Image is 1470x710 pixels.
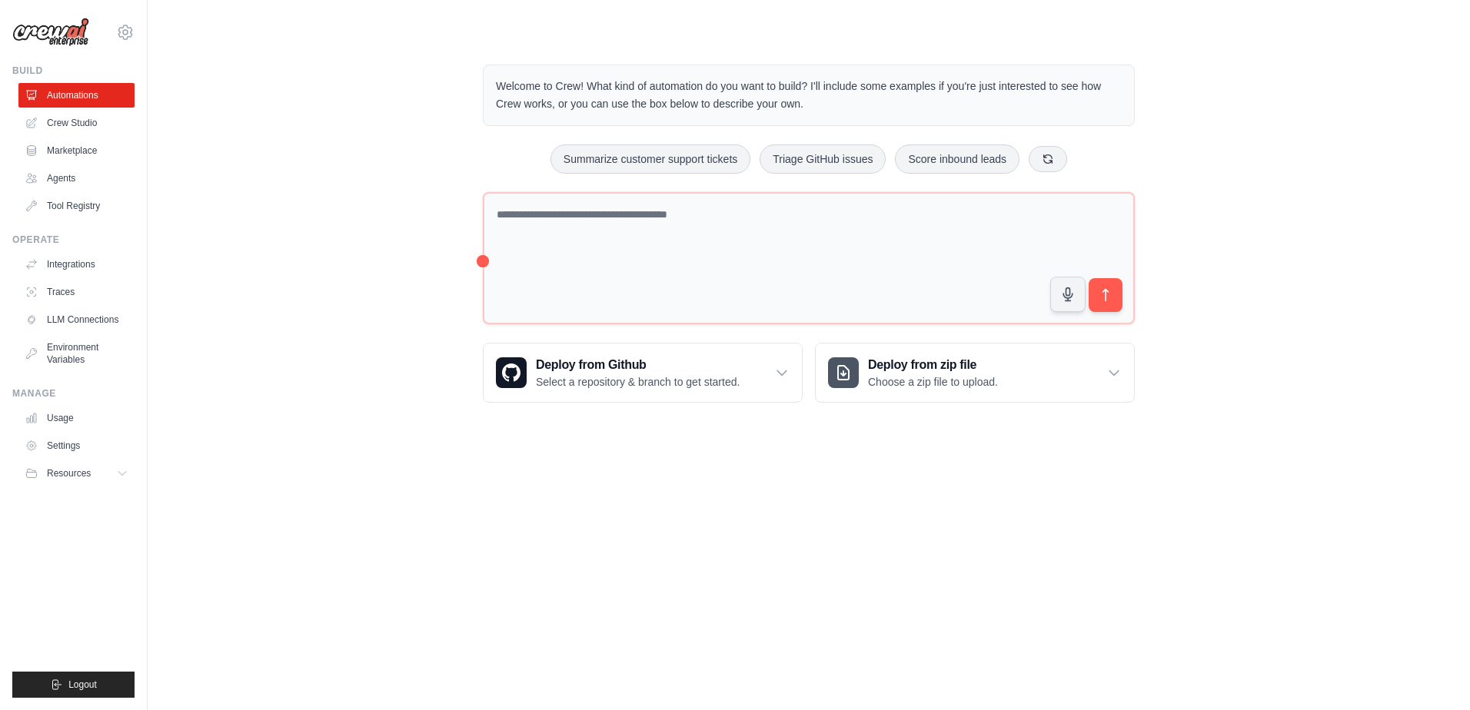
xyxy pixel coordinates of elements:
a: Settings [18,433,135,458]
a: Environment Variables [18,335,135,372]
a: Integrations [18,252,135,277]
a: Tool Registry [18,194,135,218]
a: Crew Studio [18,111,135,135]
button: Resources [18,461,135,486]
a: Traces [18,280,135,304]
a: Automations [18,83,135,108]
div: Manage [12,387,135,400]
span: Logout [68,678,97,691]
div: Operate [12,234,135,246]
button: Score inbound leads [895,144,1019,174]
span: Resources [47,467,91,479]
a: LLM Connections [18,307,135,332]
h3: Deploy from Github [536,356,740,374]
button: Logout [12,672,135,698]
button: Summarize customer support tickets [550,144,750,174]
div: Build [12,65,135,77]
p: Select a repository & branch to get started. [536,374,740,390]
button: Triage GitHub issues [760,144,886,174]
p: Welcome to Crew! What kind of automation do you want to build? I'll include some examples if you'... [496,78,1122,113]
a: Usage [18,406,135,430]
a: Agents [18,166,135,191]
img: Logo [12,18,89,47]
p: Choose a zip file to upload. [868,374,998,390]
a: Marketplace [18,138,135,163]
h3: Deploy from zip file [868,356,998,374]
